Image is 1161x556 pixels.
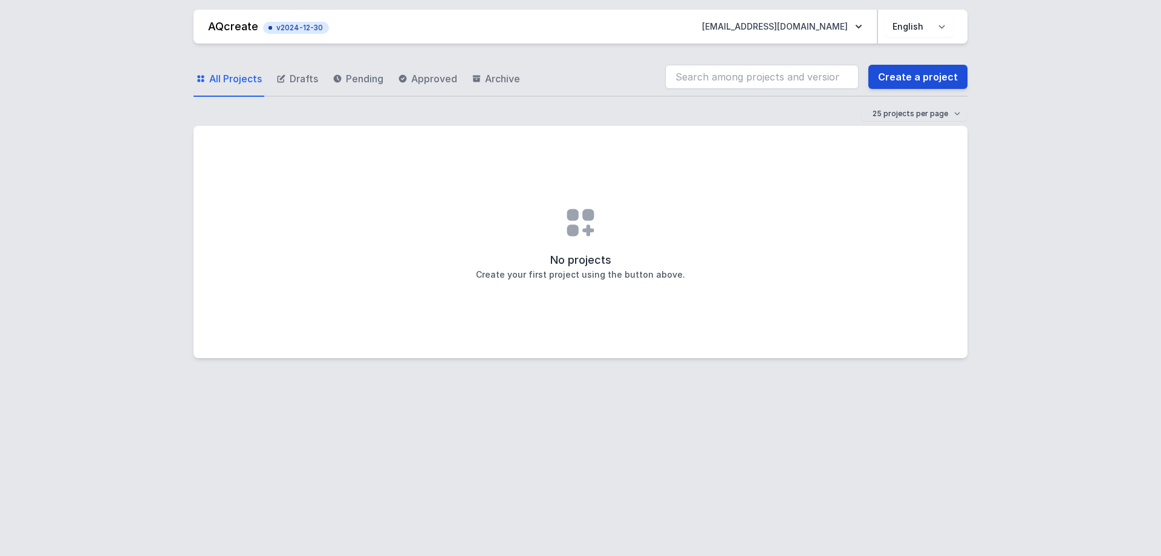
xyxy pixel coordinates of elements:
[269,23,323,33] span: v2024-12-30
[411,71,457,86] span: Approved
[665,65,859,89] input: Search among projects and versions...
[885,16,953,38] select: Choose language
[868,65,968,89] a: Create a project
[692,16,872,38] button: [EMAIL_ADDRESS][DOMAIN_NAME]
[395,62,460,97] a: Approved
[193,62,264,97] a: All Projects
[274,62,320,97] a: Drafts
[209,71,262,86] span: All Projects
[346,71,383,86] span: Pending
[263,19,329,34] button: v2024-12-30
[550,252,611,269] h2: No projects
[290,71,318,86] span: Drafts
[469,62,522,97] a: Archive
[208,20,258,33] a: AQcreate
[485,71,520,86] span: Archive
[476,269,685,281] h3: Create your first project using the button above.
[330,62,386,97] a: Pending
